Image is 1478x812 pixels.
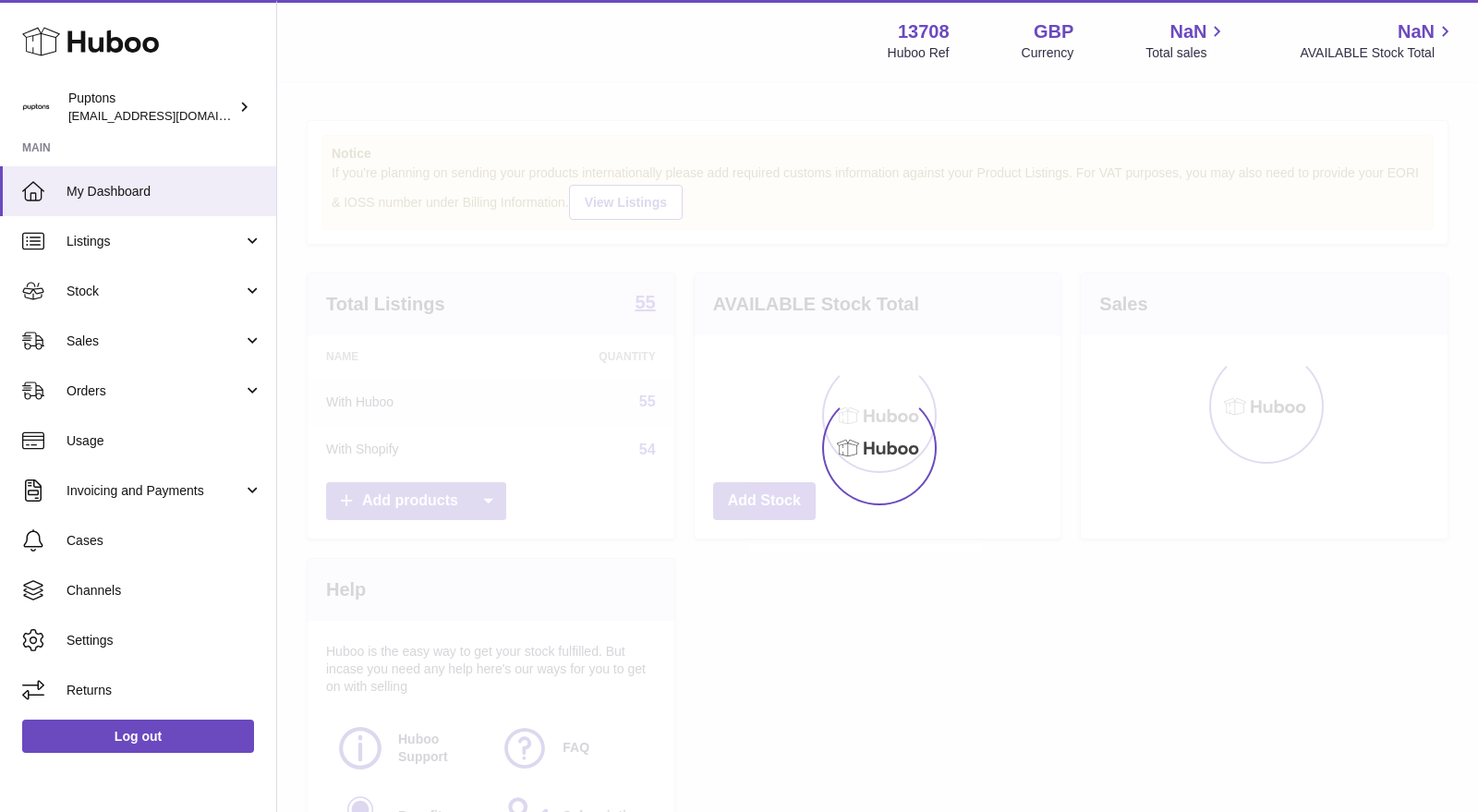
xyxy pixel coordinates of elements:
[888,44,950,62] div: Huboo Ref
[67,183,262,200] span: My Dashboard
[1169,19,1206,44] span: NaN
[1022,44,1074,62] div: Currency
[22,720,254,753] a: Log out
[67,283,243,300] span: Stock
[67,233,243,250] span: Listings
[1398,19,1435,44] span: NaN
[67,482,243,500] span: Invoicing and Payments
[1145,44,1228,62] span: Total sales
[1145,19,1228,62] a: NaN Total sales
[898,19,950,44] strong: 13708
[68,90,235,125] div: Puptons
[1300,19,1456,62] a: NaN AVAILABLE Stock Total
[67,432,262,450] span: Usage
[67,382,243,400] span: Orders
[67,632,262,649] span: Settings
[22,93,50,121] img: hello@puptons.com
[67,333,243,350] span: Sales
[68,108,272,123] span: [EMAIL_ADDRESS][DOMAIN_NAME]
[67,532,262,550] span: Cases
[67,582,262,600] span: Channels
[67,682,262,699] span: Returns
[1034,19,1073,44] strong: GBP
[1300,44,1456,62] span: AVAILABLE Stock Total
